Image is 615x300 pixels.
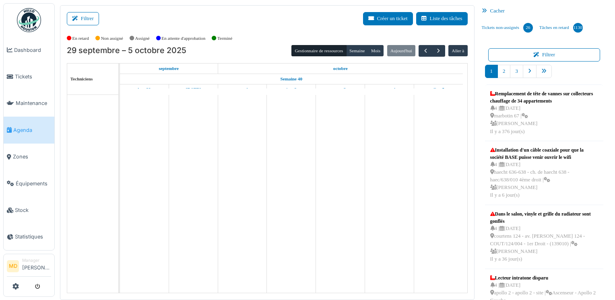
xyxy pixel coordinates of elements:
a: Tâches en retard [536,17,586,39]
label: Non assigné [101,35,123,42]
div: Lecteur intratone disparu [490,274,598,282]
div: 4 | [DATE] haecht 636-638 - ch. de haecht 638 - haec/638/010 4ème droit | [PERSON_NAME] Il y a 6 ... [490,161,598,199]
a: 4 octobre 2025 [381,84,397,95]
a: Équipements [4,170,54,197]
a: Tickets non-assignés [479,17,536,39]
button: Aller à [448,45,467,56]
span: Zones [13,153,51,160]
div: 4 | [DATE] marbotin 67 | [PERSON_NAME] Il y a 376 jour(s) [490,105,598,136]
a: Dans le salon, vinyle et grille du radiateur sont gonflés 4 |[DATE] courtens 124 - av. [PERSON_NA... [488,208,601,265]
a: 30 septembre 2025 [184,84,203,95]
a: Semaine 40 [279,74,304,84]
span: Techniciens [70,76,93,81]
a: 2 octobre 2025 [284,84,299,95]
a: 29 septembre 2025 [157,64,181,74]
label: En attente d'approbation [161,35,205,42]
h2: 29 septembre – 5 octobre 2025 [67,46,186,55]
a: MD Manager[PERSON_NAME] [7,257,51,277]
div: Remplacement de tête de vannes sur collecteurs chauffage de 34 appartements [490,90,598,105]
button: Gestionnaire de ressources [291,45,346,56]
a: Tickets [4,63,54,90]
button: Filtrer [488,48,601,62]
div: 1130 [573,23,583,33]
a: 29 septembre 2025 [136,84,153,95]
a: 5 octobre 2025 [430,84,446,95]
nav: pager [485,65,604,84]
span: Statistiques [15,233,51,240]
a: Zones [4,144,54,170]
a: Dashboard [4,37,54,63]
a: Maintenance [4,90,54,117]
img: Badge_color-CXgf-gQk.svg [17,8,41,32]
a: Installation d'un câble coaxiale pour que la société BASE puisse venir ouvrir le wifi 4 |[DATE] h... [488,144,601,201]
a: 3 [510,65,523,78]
li: [PERSON_NAME] [22,257,51,275]
span: Stock [15,206,51,214]
button: Créer un ticket [363,12,413,25]
button: Aujourd'hui [387,45,415,56]
a: Agenda [4,117,54,143]
a: 3 octobre 2025 [332,84,348,95]
button: Liste des tâches [416,12,468,25]
a: Stock [4,197,54,223]
span: Dashboard [14,46,51,54]
div: 26 [523,23,533,33]
a: 2 [497,65,510,78]
a: 1 octobre 2025 [331,64,350,74]
button: Filtrer [67,12,99,25]
a: Statistiques [4,224,54,250]
span: Agenda [13,126,51,134]
button: Précédent [419,45,432,57]
button: Semaine [346,45,368,56]
li: MD [7,260,19,272]
button: Mois [368,45,384,56]
a: 1 octobre 2025 [234,84,250,95]
span: Équipements [16,180,51,187]
a: 1 [485,65,498,78]
label: En retard [72,35,89,42]
span: Tickets [15,73,51,80]
div: Cacher [479,5,610,17]
label: Assigné [135,35,150,42]
div: Manager [22,257,51,263]
button: Suivant [432,45,445,57]
label: Terminé [217,35,232,42]
div: 4 | [DATE] courtens 124 - av. [PERSON_NAME] 124 - COUT/124/004 - 1er Droit - (139010) | [PERSON_N... [490,225,598,263]
span: Maintenance [16,99,51,107]
div: Dans le salon, vinyle et grille du radiateur sont gonflés [490,210,598,225]
a: Remplacement de tête de vannes sur collecteurs chauffage de 34 appartements 4 |[DATE] marbotin 67... [488,88,601,138]
div: Installation d'un câble coaxiale pour que la société BASE puisse venir ouvrir le wifi [490,146,598,161]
